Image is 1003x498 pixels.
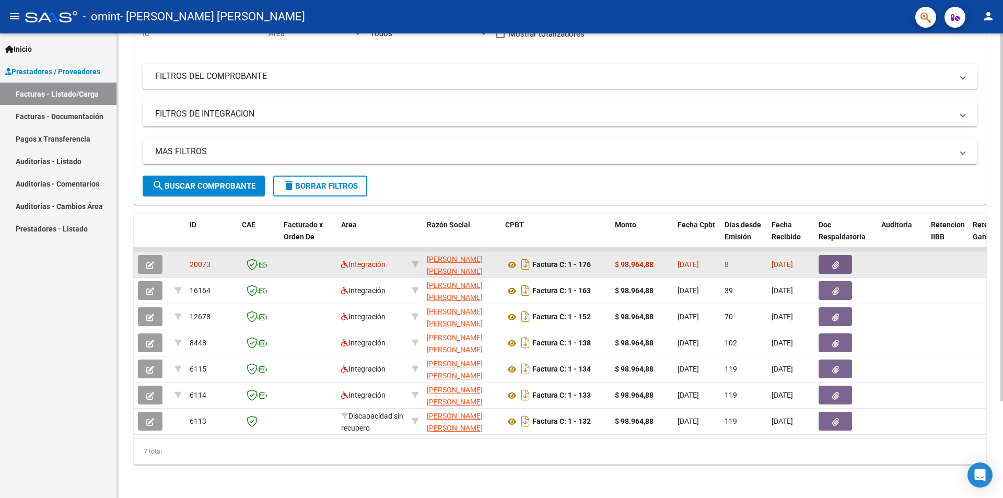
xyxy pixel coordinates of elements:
[284,221,323,241] span: Facturado x Orden De
[427,221,470,229] span: Razón Social
[143,139,977,164] mat-expansion-panel-header: MAS FILTROS
[427,306,497,328] div: 27410182683
[370,29,392,38] span: Todos
[532,339,591,348] strong: Factura C: 1 - 138
[273,176,367,196] button: Borrar Filtros
[615,286,654,295] strong: $ 98.964,88
[427,358,497,380] div: 27410182683
[720,214,767,260] datatable-header-cell: Días desde Emisión
[725,286,733,295] span: 39
[427,332,497,354] div: 27410182683
[772,365,793,373] span: [DATE]
[427,384,497,406] div: 27410182683
[615,391,654,399] strong: $ 98.964,88
[427,360,483,380] span: [PERSON_NAME] [PERSON_NAME]
[242,221,255,229] span: CAE
[519,334,532,351] i: Descargar documento
[772,312,793,321] span: [DATE]
[190,286,211,295] span: 16164
[238,214,279,260] datatable-header-cell: CAE
[877,214,927,260] datatable-header-cell: Auditoria
[155,108,952,120] mat-panel-title: FILTROS DE INTEGRACION
[134,438,986,465] div: 7 total
[83,5,120,28] span: - omint
[519,308,532,325] i: Descargar documento
[725,312,733,321] span: 70
[725,391,737,399] span: 119
[341,221,357,229] span: Area
[725,260,729,269] span: 8
[519,256,532,273] i: Descargar documento
[519,387,532,403] i: Descargar documento
[725,339,737,347] span: 102
[155,146,952,157] mat-panel-title: MAS FILTROS
[190,365,206,373] span: 6115
[615,260,654,269] strong: $ 98.964,88
[725,221,761,241] span: Días desde Emisión
[427,386,483,406] span: [PERSON_NAME] [PERSON_NAME]
[772,286,793,295] span: [DATE]
[532,365,591,374] strong: Factura C: 1 - 134
[341,312,386,321] span: Integración
[767,214,814,260] datatable-header-cell: Fecha Recibido
[678,286,699,295] span: [DATE]
[982,10,995,22] mat-icon: person
[725,417,737,425] span: 119
[772,417,793,425] span: [DATE]
[967,462,993,488] div: Open Intercom Messenger
[341,391,386,399] span: Integración
[427,410,497,432] div: 27410182683
[772,391,793,399] span: [DATE]
[678,365,699,373] span: [DATE]
[143,64,977,89] mat-expansion-panel-header: FILTROS DEL COMPROBANTE
[5,43,32,55] span: Inicio
[283,179,295,192] mat-icon: delete
[615,312,654,321] strong: $ 98.964,88
[678,417,699,425] span: [DATE]
[615,365,654,373] strong: $ 98.964,88
[532,261,591,269] strong: Factura C: 1 - 176
[423,214,501,260] datatable-header-cell: Razón Social
[615,339,654,347] strong: $ 98.964,88
[927,214,969,260] datatable-header-cell: Retencion IIBB
[190,417,206,425] span: 6113
[279,214,337,260] datatable-header-cell: Facturado x Orden De
[532,418,591,426] strong: Factura C: 1 - 132
[678,260,699,269] span: [DATE]
[611,214,673,260] datatable-header-cell: Monto
[341,286,386,295] span: Integración
[519,413,532,430] i: Descargar documento
[772,221,801,241] span: Fecha Recibido
[772,339,793,347] span: [DATE]
[269,29,353,38] span: Area
[155,71,952,82] mat-panel-title: FILTROS DEL COMPROBANTE
[190,260,211,269] span: 20073
[190,339,206,347] span: 8448
[427,281,483,302] span: [PERSON_NAME] [PERSON_NAME]
[190,391,206,399] span: 6114
[8,10,21,22] mat-icon: menu
[283,181,358,191] span: Borrar Filtros
[341,260,386,269] span: Integración
[519,282,532,299] i: Descargar documento
[532,391,591,400] strong: Factura C: 1 - 133
[881,221,912,229] span: Auditoria
[143,176,265,196] button: Buscar Comprobante
[341,339,386,347] span: Integración
[519,361,532,377] i: Descargar documento
[427,255,483,275] span: [PERSON_NAME] [PERSON_NAME]
[615,417,654,425] strong: $ 98.964,88
[678,221,715,229] span: Fecha Cpbt
[772,260,793,269] span: [DATE]
[341,365,386,373] span: Integración
[120,5,305,28] span: - [PERSON_NAME] [PERSON_NAME]
[725,365,737,373] span: 119
[532,287,591,295] strong: Factura C: 1 - 163
[152,179,165,192] mat-icon: search
[673,214,720,260] datatable-header-cell: Fecha Cpbt
[427,333,483,354] span: [PERSON_NAME] [PERSON_NAME]
[505,221,524,229] span: CPBT
[509,28,585,40] span: Mostrar totalizadores
[501,214,611,260] datatable-header-cell: CPBT
[337,214,407,260] datatable-header-cell: Area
